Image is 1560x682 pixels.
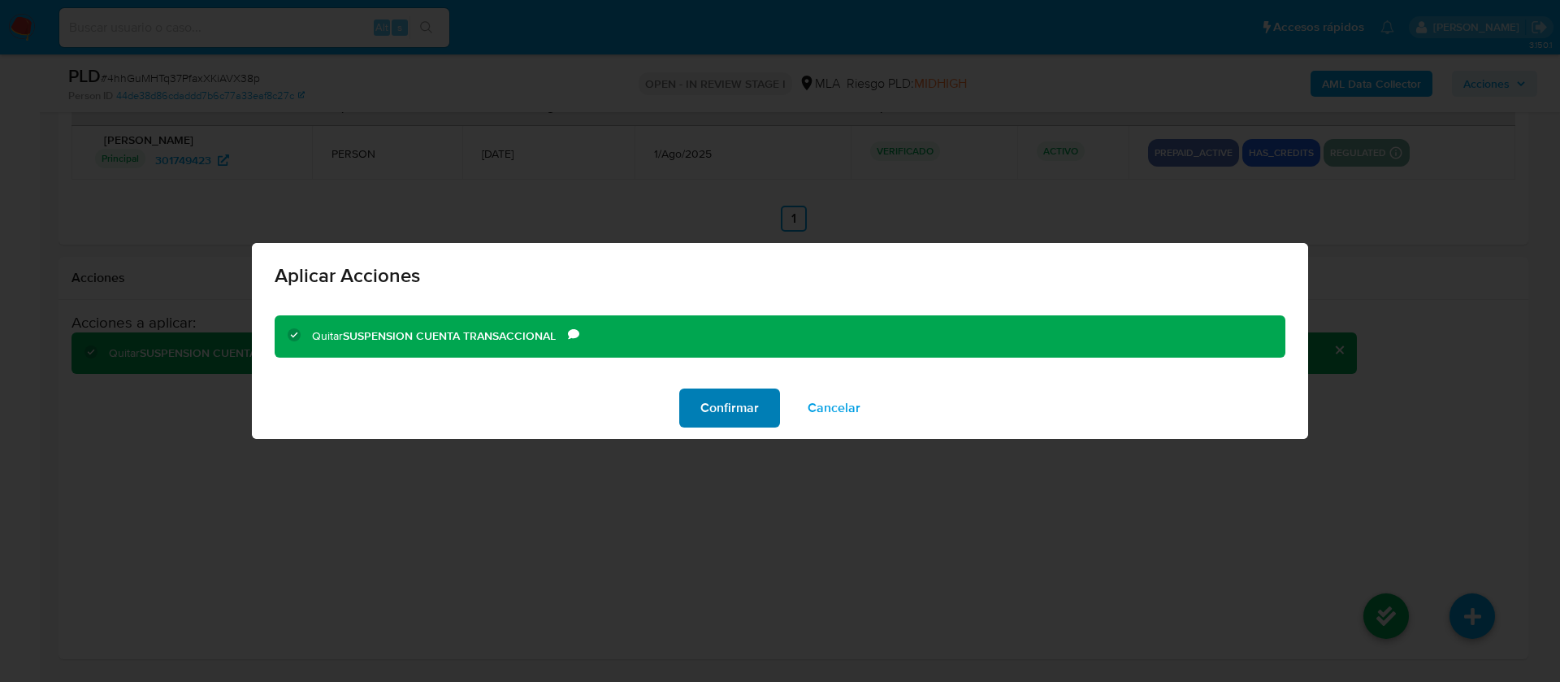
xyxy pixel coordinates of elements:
[700,390,759,426] span: Confirmar
[679,389,780,428] button: Confirmar
[343,328,556,344] b: SUSPENSION CUENTA TRANSACCIONAL
[312,328,568,345] div: Quitar
[275,266,1285,285] span: Aplicar Acciones
[786,389,882,428] button: Cancelar
[808,390,860,426] span: Cancelar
